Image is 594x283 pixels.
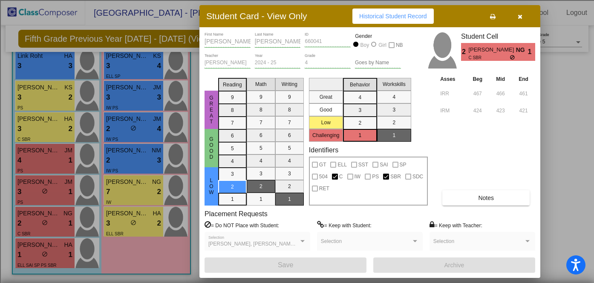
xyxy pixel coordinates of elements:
[359,13,427,20] span: Historical Student Record
[205,210,268,218] label: Placement Requests
[3,95,591,103] div: Add Outline Template
[444,262,464,269] span: Archive
[380,160,388,170] span: SAI
[438,74,466,84] th: Asses
[442,190,530,206] button: Notes
[378,41,386,49] div: Girl
[528,47,535,57] span: 1
[3,227,591,234] div: MOVE
[3,103,591,111] div: Search for Source
[3,181,591,189] div: This outline has no content. Would you like to delete it?
[355,172,361,182] span: IW
[489,74,512,84] th: Mid
[3,149,591,157] div: TODO: put dlg title
[3,234,591,242] div: New source
[3,3,591,11] div: Sort A > Z
[3,72,591,80] div: Rename Outline
[3,42,591,49] div: Sign out
[3,88,591,95] div: Print
[3,49,591,57] div: Rename
[3,257,591,265] div: WEBSITE
[3,265,591,273] div: JOURNAL
[208,136,215,160] span: Good
[205,257,366,273] button: Save
[317,221,372,229] label: = Keep with Student:
[319,160,326,170] span: GT
[355,60,401,66] input: goes by name
[3,111,591,118] div: Journal
[309,146,338,154] label: Identifiers
[512,74,535,84] th: End
[206,11,307,21] h3: Student Card - View Only
[3,134,591,141] div: Television/Radio
[396,40,403,50] span: NB
[3,273,591,280] div: MORE
[400,160,407,170] span: SP
[3,212,591,219] div: Home
[305,39,351,45] input: Enter ID
[352,9,434,24] button: Historical Student Record
[412,172,423,182] span: SDC
[3,65,591,72] div: Delete
[208,241,475,247] span: [PERSON_NAME], [PERSON_NAME], [PERSON_NAME], [PERSON_NAME], [PERSON_NAME], [PERSON_NAME]
[319,183,329,194] span: RET
[430,221,482,229] label: = Keep with Teacher:
[3,166,591,173] div: CANCEL
[440,104,464,117] input: assessment
[255,60,301,66] input: year
[208,177,215,195] span: Low
[3,141,591,149] div: Visual Art
[337,160,346,170] span: ELL
[3,11,591,19] div: Sort New > Old
[440,87,464,100] input: assessment
[205,60,251,66] input: teacher
[390,172,401,182] span: SBR
[3,118,591,126] div: Magazine
[360,41,369,49] div: Boy
[468,46,516,54] span: [PERSON_NAME]
[3,26,591,34] div: Delete
[278,261,293,269] span: Save
[3,196,591,204] div: DELETE
[3,242,591,250] div: SAVE
[355,32,401,40] mat-label: Gender
[3,80,591,88] div: Download
[3,219,591,227] div: CANCEL
[3,173,591,181] div: ???
[319,172,328,182] span: 504
[3,57,591,65] div: Move To ...
[461,32,535,40] h3: Student Cell
[3,204,591,212] div: Move to ...
[372,172,379,182] span: PS
[3,126,591,134] div: Newspaper
[516,46,528,54] span: NG
[3,19,591,26] div: Move To ...
[3,189,591,196] div: SAVE AND GO HOME
[339,172,343,182] span: C
[3,34,591,42] div: Options
[358,160,368,170] span: SST
[468,54,510,61] span: C SBR
[373,257,535,273] button: Archive
[3,250,591,257] div: BOOK
[461,47,468,57] span: 2
[466,74,489,84] th: Beg
[205,221,279,229] label: = Do NOT Place with Student:
[478,194,494,201] span: Notes
[305,60,351,66] input: grade
[208,95,215,125] span: Great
